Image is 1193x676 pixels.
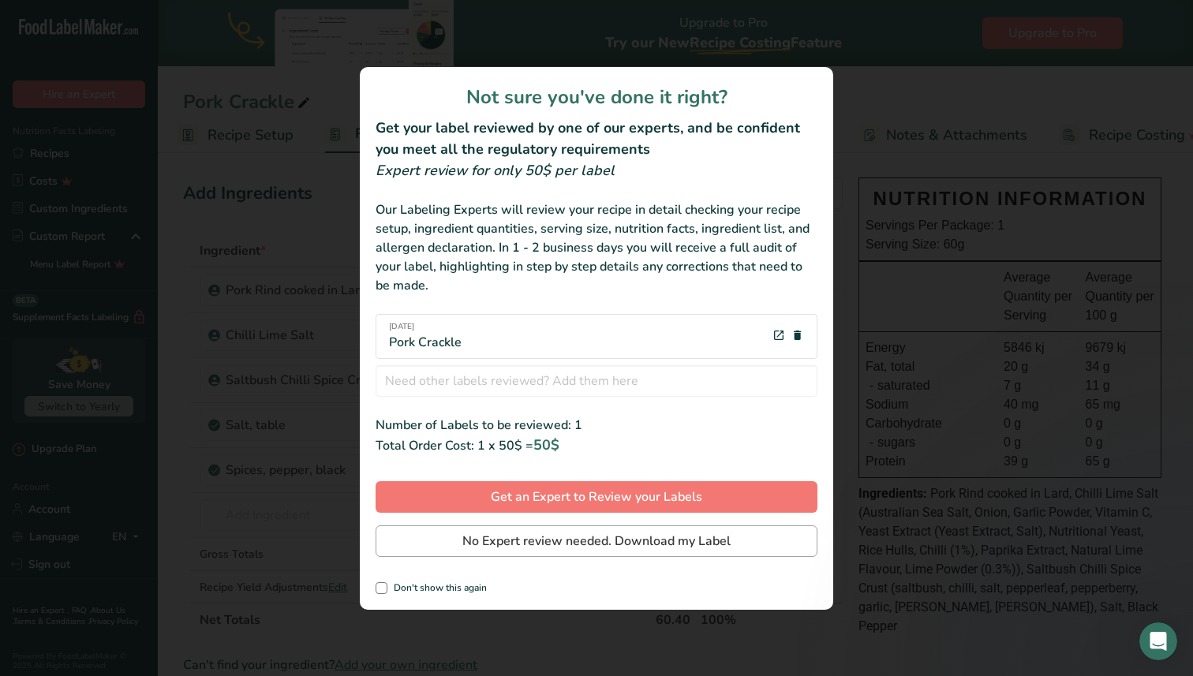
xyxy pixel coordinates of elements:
[491,487,702,506] span: Get an Expert to Review your Labels
[376,435,817,456] div: Total Order Cost: 1 x 50$ =
[533,435,559,454] span: 50$
[376,525,817,557] button: No Expert review needed. Download my Label
[376,160,817,181] div: Expert review for only 50$ per label
[376,83,817,111] h1: Not sure you've done it right?
[376,200,817,295] div: Our Labeling Experts will review your recipe in detail checking your recipe setup, ingredient qua...
[1139,622,1177,660] iframe: Intercom live chat
[376,416,817,435] div: Number of Labels to be reviewed: 1
[376,365,817,397] input: Need other labels reviewed? Add them here
[387,582,487,594] span: Don't show this again
[389,321,462,352] div: Pork Crackle
[376,481,817,513] button: Get an Expert to Review your Labels
[389,321,462,333] span: [DATE]
[462,532,731,551] span: No Expert review needed. Download my Label
[376,118,817,160] h2: Get your label reviewed by one of our experts, and be confident you meet all the regulatory requi...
